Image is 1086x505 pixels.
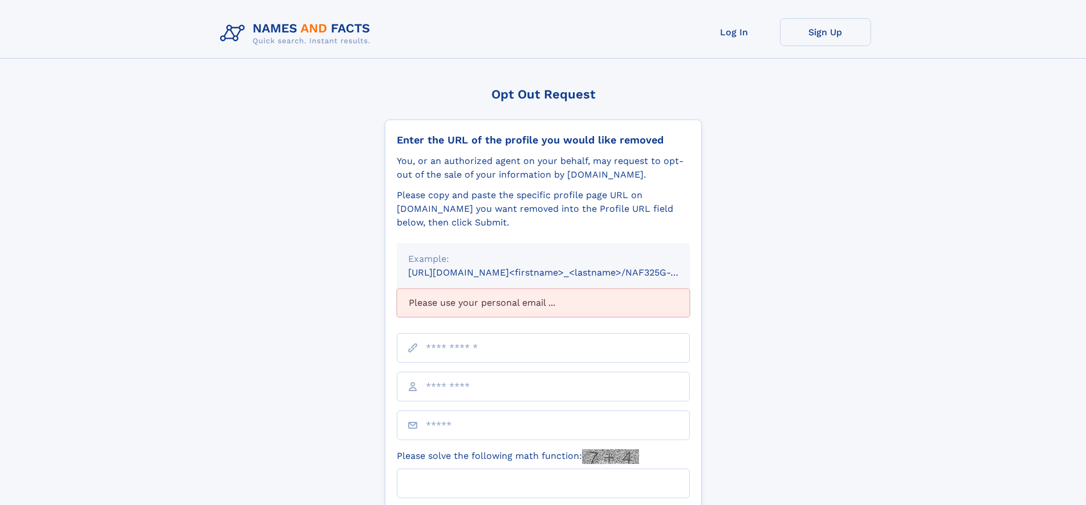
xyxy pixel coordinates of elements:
div: Opt Out Request [385,87,702,101]
div: Please use your personal email ... [397,289,690,317]
a: Sign Up [780,18,871,46]
a: Log In [689,18,780,46]
div: Example: [408,252,678,266]
img: Logo Names and Facts [215,18,380,49]
label: Please solve the following math function: [397,449,639,464]
div: You, or an authorized agent on your behalf, may request to opt-out of the sale of your informatio... [397,154,690,182]
div: Please copy and paste the specific profile page URL on [DOMAIN_NAME] you want removed into the Pr... [397,188,690,229]
small: [URL][DOMAIN_NAME]<firstname>_<lastname>/NAF325G-xxxxxxxx [408,267,711,278]
div: Enter the URL of the profile you would like removed [397,134,690,146]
